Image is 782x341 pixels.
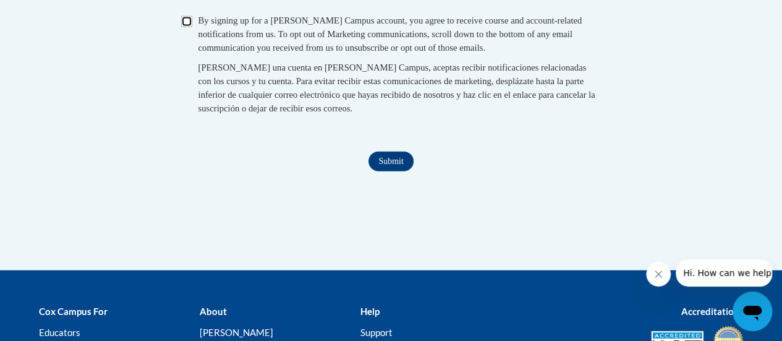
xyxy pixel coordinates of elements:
a: Educators [39,327,80,338]
span: Hi. How can we help? [7,9,100,19]
input: Submit [368,152,413,171]
iframe: Cerrar mensaje [646,262,671,287]
b: About [199,306,226,317]
span: By signing up for a [PERSON_NAME] Campus account, you agree to receive course and account-related... [198,15,582,53]
b: Help [360,306,379,317]
a: Support [360,327,392,338]
iframe: Botón para iniciar la ventana de mensajería [733,291,772,331]
iframe: Mensaje de la compañía [676,259,772,287]
span: [PERSON_NAME] una cuenta en [PERSON_NAME] Campus, aceptas recibir notificaciones relacionadas con... [198,63,595,113]
b: Accreditations [681,306,744,317]
b: Cox Campus For [39,306,108,317]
